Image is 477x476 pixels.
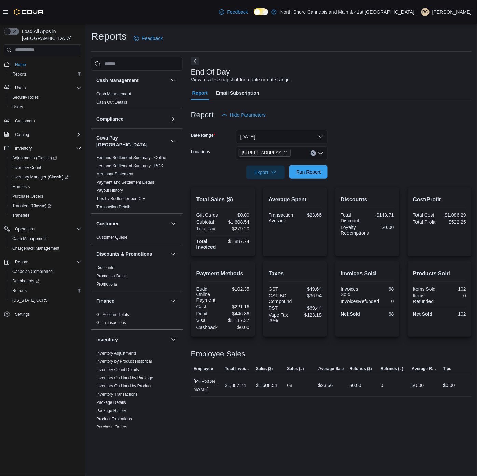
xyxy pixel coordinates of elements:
[12,71,27,77] span: Reports
[15,259,29,265] span: Reports
[10,277,42,285] a: Dashboards
[96,281,117,287] span: Promotions
[196,212,222,218] div: Gift Cards
[224,226,249,232] div: $279.20
[131,31,165,45] a: Feedback
[224,212,249,218] div: $0.00
[12,288,27,293] span: Reports
[224,219,249,225] div: $1,608.54
[91,233,183,244] div: Customer
[96,425,127,429] a: Purchase Orders
[96,220,119,227] h3: Customer
[284,151,288,155] button: Remove 5707 Main St. from selection in this group
[10,211,32,220] a: Transfers
[224,318,249,323] div: $1,117.37
[10,244,62,252] a: Chargeback Management
[169,335,177,344] button: Inventory
[91,310,183,330] div: Finance
[91,29,127,43] h1: Reports
[287,366,304,371] span: Sales (#)
[1,224,84,234] button: Operations
[10,173,81,181] span: Inventory Manager (Classic)
[96,408,126,413] span: Package History
[96,180,155,185] span: Payment and Settlement Details
[12,84,81,92] span: Users
[96,116,168,122] button: Compliance
[196,286,222,303] div: Buddi Online Payment
[10,192,46,200] a: Purchase Orders
[441,293,466,299] div: 0
[269,286,294,292] div: GST
[441,219,466,225] div: $522.25
[7,201,84,211] a: Transfers (Classic)
[96,416,132,422] span: Product Expirations
[12,310,81,318] span: Settings
[269,293,294,304] div: GST BC Compound
[96,297,114,304] h3: Finance
[318,366,344,371] span: Average Sale
[297,305,322,311] div: $69.44
[224,304,249,309] div: $221.16
[10,296,81,304] span: Washington CCRS
[10,202,54,210] a: Transfers (Classic)
[216,5,251,19] a: Feedback
[191,350,245,358] h3: Employee Sales
[311,150,316,156] button: Clear input
[224,311,249,316] div: $446.86
[96,320,126,325] a: GL Transactions
[91,154,183,214] div: Cova Pay [GEOGRAPHIC_DATA]
[7,286,84,295] button: Reports
[15,85,26,91] span: Users
[12,310,32,318] a: Settings
[413,219,438,225] div: Total Profit
[239,149,291,157] span: 5707 Main St.
[421,8,430,16] div: Ron Chamberlain
[413,212,438,218] div: Total Cost
[10,235,81,243] span: Cash Management
[413,269,466,278] h2: Products Sold
[1,83,84,93] button: Users
[96,204,131,210] span: Transaction Details
[341,286,366,297] div: Invoices Sold
[196,219,222,225] div: Subtotal
[269,212,294,223] div: Transaction Average
[19,28,81,42] span: Load All Apps in [GEOGRAPHIC_DATA]
[169,137,177,145] button: Cova Pay [GEOGRAPHIC_DATA]
[341,212,366,223] div: Total Discount
[224,286,249,292] div: $102.35
[236,130,328,144] button: [DATE]
[12,117,81,125] span: Customers
[341,269,394,278] h2: Invoices Sold
[196,304,222,309] div: Cash
[96,134,168,148] h3: Cova Pay [GEOGRAPHIC_DATA]
[318,381,333,389] div: $23.66
[96,188,123,193] span: Payout History
[96,392,138,397] a: Inventory Transactions
[96,172,133,176] a: Merchant Statement
[15,118,35,124] span: Customers
[96,196,145,201] span: Tips by Budtender per Day
[196,311,222,316] div: Debit
[341,299,379,304] div: InvoicesRefunded
[10,287,29,295] a: Reports
[15,146,32,151] span: Inventory
[12,131,32,139] button: Catalog
[12,225,38,233] button: Operations
[10,202,81,210] span: Transfers (Classic)
[297,312,322,318] div: $123.18
[96,116,123,122] h3: Compliance
[12,117,38,125] a: Customers
[12,165,41,170] span: Inventory Count
[372,225,394,230] div: $0.00
[12,95,39,100] span: Security Roles
[12,60,81,69] span: Home
[10,235,50,243] a: Cash Management
[227,9,248,15] span: Feedback
[269,269,322,278] h2: Taxes
[10,93,81,102] span: Security Roles
[10,287,81,295] span: Reports
[289,165,328,179] button: Run Report
[7,243,84,253] button: Chargeback Management
[318,150,324,156] button: Open list of options
[10,93,41,102] a: Security Roles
